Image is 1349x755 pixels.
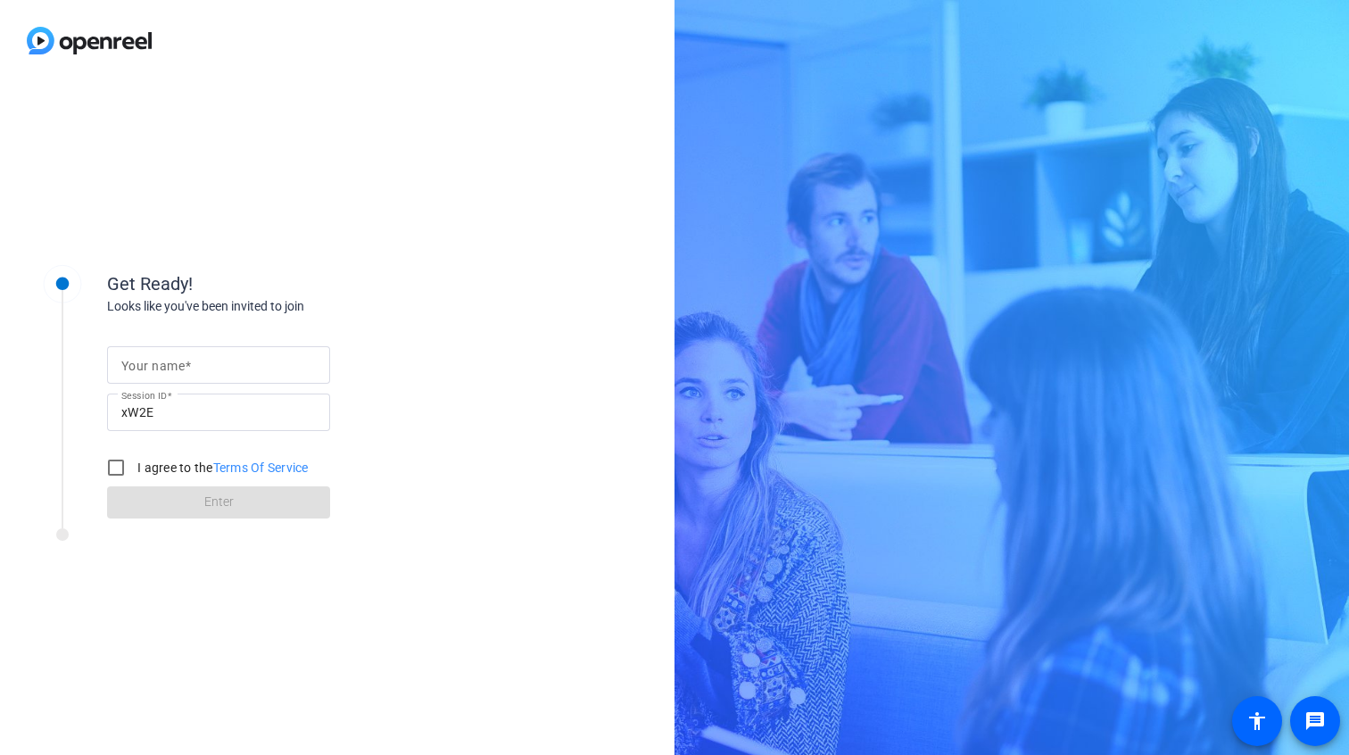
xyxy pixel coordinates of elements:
div: Get Ready! [107,270,464,297]
a: Terms Of Service [213,460,309,475]
mat-label: Session ID [121,390,167,401]
div: Looks like you've been invited to join [107,297,464,316]
mat-icon: message [1304,710,1326,732]
mat-label: Your name [121,359,185,373]
mat-icon: accessibility [1246,710,1268,732]
label: I agree to the [134,459,309,477]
